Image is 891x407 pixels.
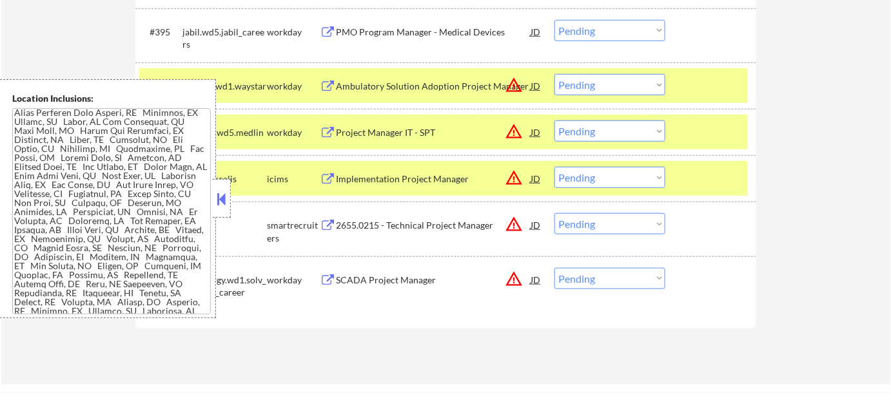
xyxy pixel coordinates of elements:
[529,213,542,236] div: JD
[267,219,320,244] div: smartrecruiters
[336,219,531,232] div: 2655.0215 - Technical Project Manager
[529,120,542,144] div: JD
[336,274,531,287] div: SCADA Project Manager
[267,173,320,185] div: icims
[336,26,531,39] div: PMO Program Manager - Medical Devices
[529,167,542,190] div: JD
[336,80,531,93] div: Ambulatory Solution Adoption Project Manager
[529,20,542,43] div: JD
[505,76,523,94] button: warning_amber
[336,173,531,185] div: Implementation Project Manager
[505,270,523,288] button: warning_amber
[267,80,320,93] div: workday
[267,26,320,39] div: workday
[529,74,542,97] div: JD
[505,169,523,187] button: warning_amber
[505,215,523,233] button: warning_amber
[267,274,320,287] div: workday
[182,26,267,51] div: jabil.wd5.jabil_careers
[150,26,172,39] div: #395
[529,268,542,291] div: JD
[267,126,320,139] div: workday
[336,126,531,139] div: Project Manager IT - SPT
[505,122,523,140] button: warning_amber
[12,92,211,105] div: Location Inclusions:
